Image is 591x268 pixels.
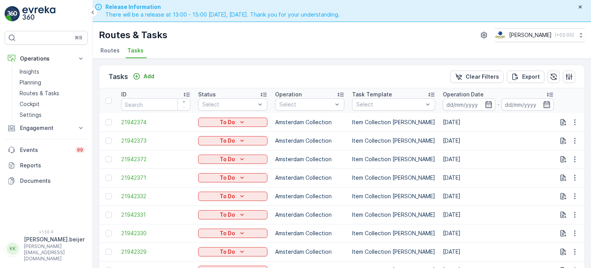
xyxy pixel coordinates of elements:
[352,248,435,256] p: Item Collection [PERSON_NAME]
[105,138,112,144] div: Toggle Row Selected
[5,173,88,189] a: Documents
[352,91,392,98] p: Task Template
[439,150,558,169] td: [DATE]
[275,118,344,126] p: Amsterdam Collection
[17,88,88,99] a: Routes & Tasks
[275,174,344,182] p: Amsterdam Collection
[352,211,435,219] p: Item Collection [PERSON_NAME]
[5,158,88,173] a: Reports
[495,31,506,39] img: basis-logo_rgb2x.png
[144,72,154,80] p: Add
[121,137,190,145] span: 21942373
[220,229,235,237] p: To Do
[24,236,85,243] p: [PERSON_NAME].beijer
[443,91,484,98] p: Operation Date
[220,211,235,219] p: To Do
[220,192,235,200] p: To Do
[20,177,85,185] p: Documents
[121,98,190,111] input: Search
[5,6,20,22] img: logo
[198,173,267,182] button: To Do
[439,187,558,206] td: [DATE]
[22,6,55,22] img: logo_light-DOdMpM7g.png
[105,230,112,236] div: Toggle Row Selected
[121,192,190,200] a: 21942332
[466,73,499,81] p: Clear Filters
[220,248,235,256] p: To Do
[198,155,267,164] button: To Do
[439,113,558,131] td: [DATE]
[105,11,340,19] span: There will be a release at 13:00 - 15:00 [DATE], [DATE]. Thank you for your understanding.
[109,71,128,82] p: Tasks
[5,51,88,66] button: Operations
[75,35,82,41] p: ⌘B
[24,243,85,262] p: [PERSON_NAME][EMAIL_ADDRESS][DOMAIN_NAME]
[439,169,558,187] td: [DATE]
[443,98,496,111] input: dd/mm/yyyy
[275,137,344,145] p: Amsterdam Collection
[275,229,344,237] p: Amsterdam Collection
[20,146,71,154] p: Events
[501,98,554,111] input: dd/mm/yyyy
[127,47,144,54] span: Tasks
[20,68,39,76] p: Insights
[121,118,190,126] a: 21942374
[439,131,558,150] td: [DATE]
[20,55,72,62] p: Operations
[279,101,332,108] p: Select
[522,73,540,81] p: Export
[198,229,267,238] button: To Do
[497,100,500,109] p: -
[275,91,302,98] p: Operation
[20,124,72,132] p: Engagement
[220,174,235,182] p: To Do
[105,119,112,125] div: Toggle Row Selected
[352,137,435,145] p: Item Collection [PERSON_NAME]
[5,236,88,262] button: KK[PERSON_NAME].beijer[PERSON_NAME][EMAIL_ADDRESS][DOMAIN_NAME]
[105,3,340,11] span: Release Information
[77,147,83,153] p: 99
[198,118,267,127] button: To Do
[17,77,88,88] a: Planning
[17,110,88,120] a: Settings
[20,100,40,108] p: Cockpit
[275,155,344,163] p: Amsterdam Collection
[439,206,558,224] td: [DATE]
[275,248,344,256] p: Amsterdam Collection
[202,101,255,108] p: Select
[356,101,423,108] p: Select
[509,31,552,39] p: [PERSON_NAME]
[220,137,235,145] p: To Do
[121,174,190,182] a: 21942371
[105,212,112,218] div: Toggle Row Selected
[100,47,120,54] span: Routes
[20,89,59,97] p: Routes & Tasks
[121,248,190,256] a: 21942329
[99,29,167,41] p: Routes & Tasks
[275,192,344,200] p: Amsterdam Collection
[198,210,267,219] button: To Do
[198,247,267,256] button: To Do
[5,142,88,158] a: Events99
[105,156,112,162] div: Toggle Row Selected
[20,162,85,169] p: Reports
[121,155,190,163] a: 21942372
[352,155,435,163] p: Item Collection [PERSON_NAME]
[220,155,235,163] p: To Do
[555,32,574,38] p: ( +02:00 )
[198,91,216,98] p: Status
[121,91,127,98] p: ID
[121,211,190,219] span: 21942331
[121,229,190,237] span: 21942330
[198,136,267,145] button: To Do
[198,192,267,201] button: To Do
[20,111,42,119] p: Settings
[352,118,435,126] p: Item Collection [PERSON_NAME]
[352,192,435,200] p: Item Collection [PERSON_NAME]
[5,229,88,234] span: v 1.50.4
